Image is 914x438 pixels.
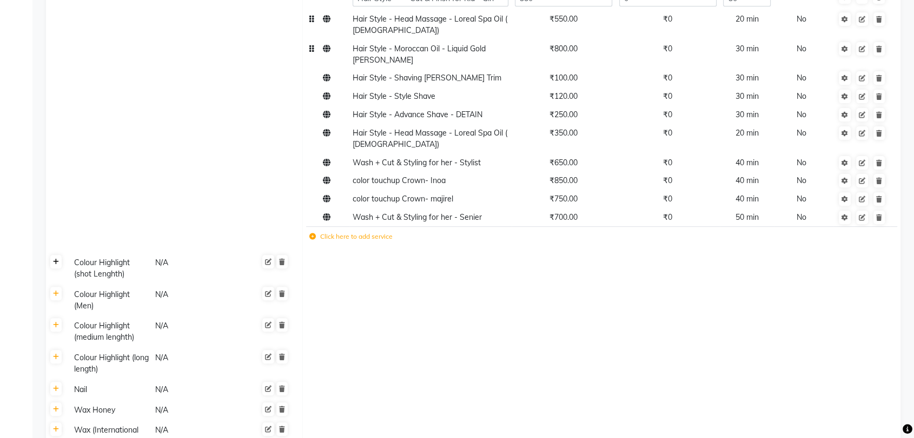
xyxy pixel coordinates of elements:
[70,351,150,376] div: Colour Highlight (long length)
[797,158,806,167] span: No
[736,128,759,138] span: 20 min
[353,212,482,222] span: Wash + Cut & Styling for her - Senier
[154,319,234,344] div: N/A
[353,128,507,149] span: Hair Style - Head Massage - Loreal Spa Oil ( [DEMOGRAPHIC_DATA])
[549,44,578,53] span: ₹800.00
[797,110,806,119] span: No
[70,403,150,417] div: Wax Honey
[549,128,578,138] span: ₹350.00
[736,194,759,204] span: 40 min
[663,128,672,138] span: ₹0
[736,73,759,83] span: 30 min
[154,351,234,376] div: N/A
[663,194,672,204] span: ₹0
[353,14,507,35] span: Hair Style - Head Massage - Loreal Spa Oil ( [DEMOGRAPHIC_DATA])
[736,176,759,185] span: 40 min
[663,158,672,167] span: ₹0
[70,288,150,313] div: Colour Highlight (Men)
[736,212,759,222] span: 50 min
[70,319,150,344] div: Colour Highlight (medium lenghth)
[549,91,578,101] span: ₹120.00
[663,110,672,119] span: ₹0
[797,128,806,138] span: No
[70,256,150,281] div: Colour Highlight (shot Lenghth)
[549,176,578,185] span: ₹850.00
[736,158,759,167] span: 40 min
[663,73,672,83] span: ₹0
[353,44,486,65] span: Hair Style - Moroccan Oil - Liquid Gold [PERSON_NAME]
[736,110,759,119] span: 30 min
[663,14,672,24] span: ₹0
[549,73,578,83] span: ₹100.00
[797,176,806,185] span: No
[797,212,806,222] span: No
[353,158,481,167] span: Wash + Cut & Styling for her - Stylist
[154,288,234,313] div: N/A
[663,212,672,222] span: ₹0
[154,403,234,417] div: N/A
[353,176,446,185] span: color touchup Crown- Inoa
[797,73,806,83] span: No
[549,14,578,24] span: ₹550.00
[663,44,672,53] span: ₹0
[549,158,578,167] span: ₹650.00
[353,194,453,204] span: color touchup Crown- majirel
[797,91,806,101] span: No
[154,383,234,396] div: N/A
[736,14,759,24] span: 20 min
[549,110,578,119] span: ₹250.00
[353,73,501,83] span: Hair Style - Shaving [PERSON_NAME] Trim
[663,176,672,185] span: ₹0
[353,110,482,119] span: Hair Style - Advance Shave - DETAIN
[663,91,672,101] span: ₹0
[154,256,234,281] div: N/A
[736,91,759,101] span: 30 min
[549,194,578,204] span: ₹750.00
[309,232,393,241] label: Click here to add service
[549,212,578,222] span: ₹700.00
[797,14,806,24] span: No
[70,383,150,396] div: Nail
[797,194,806,204] span: No
[353,91,435,101] span: Hair Style - Style Shave
[797,44,806,53] span: No
[736,44,759,53] span: 30 min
